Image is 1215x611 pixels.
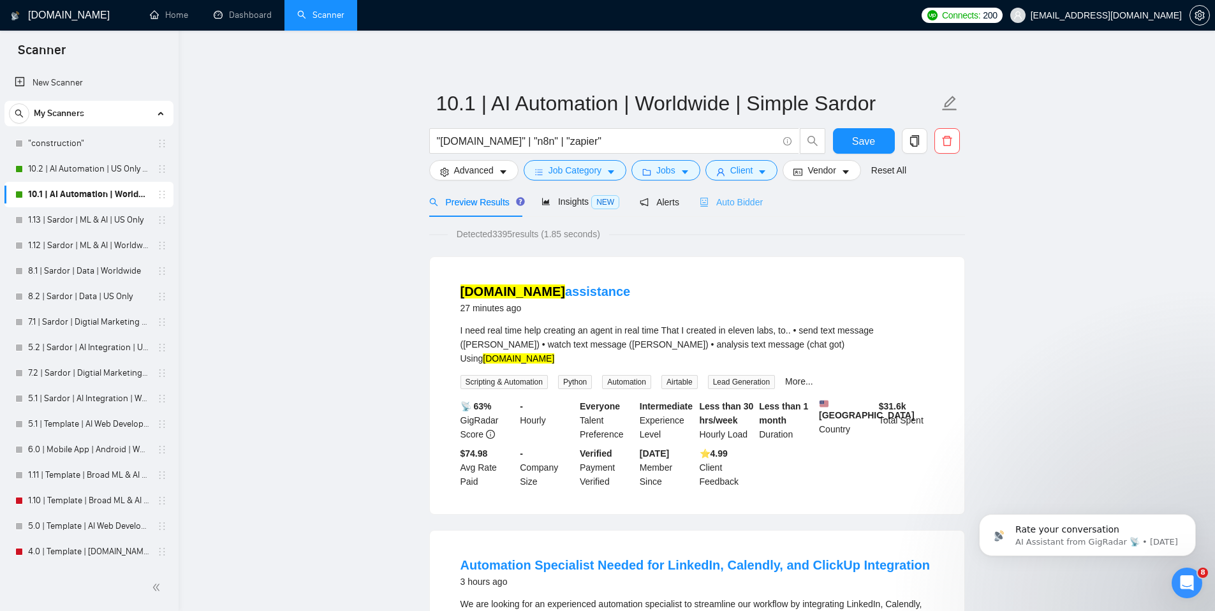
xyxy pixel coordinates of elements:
[440,167,449,177] span: setting
[983,8,997,22] span: 200
[631,160,700,180] button: folderJobscaret-down
[458,446,518,489] div: Avg Rate Paid
[520,401,523,411] b: -
[460,401,492,411] b: 📡 63%
[460,558,930,572] a: Automation Specialist Needed for LinkedIn, Calendly, and ClickUp Integration
[28,156,149,182] a: 10.2 | AI Automation | US Only | Simple Sardor
[927,10,938,20] img: upwork-logo.png
[1172,568,1202,598] iframe: Intercom live chat
[1013,11,1022,20] span: user
[942,8,980,22] span: Connects:
[602,375,651,389] span: Automation
[841,167,850,177] span: caret-down
[700,198,709,207] span: robot
[11,6,20,26] img: logo
[549,163,601,177] span: Job Category
[157,419,167,429] span: holder
[517,399,577,441] div: Hourly
[483,353,554,364] mark: [DOMAIN_NAME]
[28,182,149,207] a: 10.1 | AI Automation | Worldwide | Simple Sardor
[448,227,609,241] span: Detected 3395 results (1.85 seconds)
[637,446,697,489] div: Member Since
[785,376,813,386] a: More...
[15,70,163,96] a: New Scanner
[152,581,165,594] span: double-left
[157,138,167,149] span: holder
[297,10,344,20] a: searchScanner
[558,375,592,389] span: Python
[580,448,612,459] b: Verified
[429,160,519,180] button: settingAdvancedcaret-down
[28,258,149,284] a: 8.1 | Sardor | Data | Worldwide
[214,10,272,20] a: dashboardDashboard
[935,135,959,147] span: delete
[941,95,958,112] span: edit
[637,399,697,441] div: Experience Level
[700,401,754,425] b: Less than 30 hrs/week
[486,430,495,439] span: info-circle
[454,163,494,177] span: Advanced
[833,128,895,154] button: Save
[460,448,488,459] b: $74.98
[460,300,631,316] div: 27 minutes ago
[934,128,960,154] button: delete
[28,207,149,233] a: 1.13 | Sardor | ML & AI | US Only
[28,309,149,335] a: 7.1 | Sardor | Digtial Marketing PPC | Worldwide
[8,41,76,68] span: Scanner
[902,135,927,147] span: copy
[28,386,149,411] a: 5.1 | Sardor | AI Integration | Worldwide
[541,197,550,206] span: area-chart
[460,375,548,389] span: Scripting & Automation
[28,284,149,309] a: 8.2 | Sardor | Data | US Only
[783,160,860,180] button: idcardVendorcaret-down
[157,547,167,557] span: holder
[1189,10,1210,20] a: setting
[681,167,689,177] span: caret-down
[520,448,523,459] b: -
[697,446,757,489] div: Client Feedback
[879,401,906,411] b: $ 31.6k
[437,133,777,149] input: Search Freelance Jobs...
[460,284,631,298] a: [DOMAIN_NAME]assistance
[150,10,188,20] a: homeHome
[10,109,29,118] span: search
[816,399,876,441] div: Country
[9,103,29,124] button: search
[28,131,149,156] a: "construction"
[819,399,915,420] b: [GEOGRAPHIC_DATA]
[607,167,615,177] span: caret-down
[656,163,675,177] span: Jobs
[661,375,698,389] span: Airtable
[871,163,906,177] a: Reset All
[515,196,526,207] div: Tooltip anchor
[157,496,167,506] span: holder
[4,70,173,96] li: New Scanner
[28,360,149,386] a: 7.2 | Sardor | Digtial Marketing PPC | US Only
[705,160,778,180] button: userClientcaret-down
[541,196,619,207] span: Insights
[1189,5,1210,26] button: setting
[783,137,792,145] span: info-circle
[28,462,149,488] a: 1.11 | Template | Broad ML & AI | [GEOGRAPHIC_DATA] Only
[28,437,149,462] a: 6.0 | Mobile App | Android | Worldwide
[716,167,725,177] span: user
[756,399,816,441] div: Duration
[591,195,619,209] span: NEW
[28,335,149,360] a: 5.2 | Sardor | AI Integration | US Only
[700,448,728,459] b: ⭐️ 4.99
[460,284,565,298] mark: [DOMAIN_NAME]
[577,446,637,489] div: Payment Verified
[157,240,167,251] span: holder
[429,197,521,207] span: Preview Results
[517,446,577,489] div: Company Size
[157,470,167,480] span: holder
[902,128,927,154] button: copy
[157,445,167,455] span: holder
[157,521,167,531] span: holder
[700,197,763,207] span: Auto Bidder
[157,368,167,378] span: holder
[852,133,875,149] span: Save
[157,291,167,302] span: holder
[807,163,836,177] span: Vendor
[800,135,825,147] span: search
